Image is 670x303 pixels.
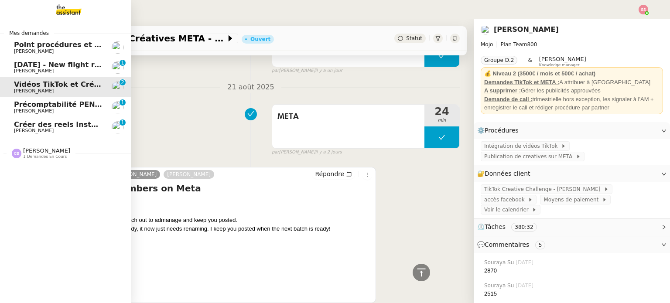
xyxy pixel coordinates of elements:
[485,127,519,134] span: Procédures
[120,79,126,85] nz-badge-sup: 2
[516,282,535,289] span: [DATE]
[121,119,124,127] p: 1
[112,41,124,54] img: users%2FW4OQjB9BRtYK2an7yusO0WsYLsD3%2Favatar%2F28027066-518b-424c-8476-65f2e549ac29
[120,119,126,126] nz-badge-sup: 1
[484,79,559,85] u: Demandes TikTok et META :
[539,56,586,67] app-user-label: Knowledge manager
[164,170,214,178] a: [PERSON_NAME]
[14,100,174,109] span: Précomptabilité PENNYLANE - août 2025
[14,108,54,114] span: [PERSON_NAME]
[477,169,534,179] span: 🔐
[120,60,126,66] nz-badge-sup: 1
[474,236,670,253] div: 💬Commentaires 5
[485,170,530,177] span: Données client
[424,106,459,117] span: 24
[14,80,189,89] span: Vidéos TikTok et Créatives META - août 2025
[474,165,670,182] div: 🔐Données client
[46,199,372,276] div: Hi [PERSON_NAME]!
[474,218,670,235] div: ⏲️Tâches 380:32
[406,35,422,41] span: Statut
[500,41,527,48] span: Plan Team
[46,182,372,194] h4: Re: Duplicate numbers on Meta
[484,259,516,266] span: Souraya Su
[494,25,559,34] a: [PERSON_NAME]
[312,169,355,179] button: Répondre
[484,78,660,87] div: A attribuer à [GEOGRAPHIC_DATA]
[14,61,194,69] span: [DATE] - New flight request - [PERSON_NAME]
[14,68,54,74] span: [PERSON_NAME]
[484,152,576,161] span: Publication de creatives sur META
[484,86,660,95] div: Gérer les publicités approuvées
[544,195,602,204] span: Moyens de paiement
[46,216,372,225] div: Thanks for letting me know, I'll reach out to admanage and keep you posted.
[272,67,279,75] span: par
[14,128,54,133] span: [PERSON_NAME]
[14,41,109,49] span: Point procédures et FAQ
[485,223,506,230] span: Tâches
[535,241,546,249] nz-tag: 5
[477,126,523,136] span: ⚙️
[528,56,532,67] span: &
[12,149,21,158] img: svg
[112,101,124,113] img: users%2FSoHiyPZ6lTh48rkksBJmVXB4Fxh1%2Favatar%2F784cdfc3-6442-45b8-8ed3-42f1cc9271a4
[484,142,561,150] span: Intégration de vidéos TikTok
[121,60,124,68] p: 1
[481,41,493,48] span: Mojo
[484,87,521,94] u: A supprimer :
[481,25,490,34] img: users%2FCk7ZD5ubFNWivK6gJdIkoi2SB5d2%2Favatar%2F3f84dbb7-4157-4842-a987-fca65a8b7a9a
[484,205,532,214] span: Voir le calendrier
[511,223,537,232] nz-tag: 380:32
[14,120,116,129] span: Créer des reels Instagram
[46,250,372,276] div: [PERSON_NAME]
[112,61,124,74] img: users%2FC9SBsJ0duuaSgpQFj5LgoEX8n0o2%2Favatar%2Fec9d51b8-9413-4189-adfb-7be4d8c96a3c
[14,48,54,54] span: [PERSON_NAME]
[113,171,157,177] span: [PERSON_NAME]
[477,241,549,248] span: 💬
[484,185,604,194] span: TikTok Creative Challenge - [PERSON_NAME]
[14,88,54,94] span: [PERSON_NAME]
[484,96,533,102] u: Demande de call :
[45,34,226,43] span: Vidéos TikTok et Créatives META - août 2025
[120,99,126,106] nz-badge-sup: 1
[477,223,544,230] span: ⏲️
[250,37,270,42] div: Ouvert
[424,117,459,124] span: min
[121,99,124,107] p: 1
[112,81,124,93] img: users%2FCk7ZD5ubFNWivK6gJdIkoi2SB5d2%2Favatar%2F3f84dbb7-4157-4842-a987-fca65a8b7a9a
[484,70,595,77] strong: 💰 Niveau 2 (3500€ / mois et 500€ / achat)
[474,122,670,139] div: ⚙️Procédures
[272,67,342,75] small: [PERSON_NAME]
[272,149,279,156] span: par
[277,110,419,123] span: META
[516,259,535,266] span: [DATE]
[639,5,648,14] img: svg
[112,121,124,133] img: users%2FoFdbodQ3TgNoWt9kP3GXAs5oaCq1%2Favatar%2Fprofile-pic.png
[121,79,124,87] p: 2
[315,67,342,75] span: il y a un jour
[46,225,372,250] div: I've added my batch to Meta already, it now just needs renaming. I keep you posted when the next ...
[527,41,537,48] span: 800
[315,149,342,156] span: il y a 2 jours
[484,95,660,112] div: trimestrielle hors exception, les signaler à l'AM + enregistrer le call et rédiger procédure par ...
[220,82,281,93] span: 21 août 2025
[315,170,344,178] span: Répondre
[23,147,70,154] span: [PERSON_NAME]
[484,195,528,204] span: accès facebook
[484,282,516,289] span: Souraya Su
[484,266,663,275] div: 2870
[539,63,580,68] span: Knowledge manager
[484,289,663,298] div: 2515
[4,29,54,37] span: Mes demandes
[485,241,529,248] span: Commentaires
[539,56,586,62] span: [PERSON_NAME]
[272,149,342,156] small: [PERSON_NAME]
[481,56,517,65] nz-tag: Groupe D.2
[23,154,67,159] span: 1 demandes en cours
